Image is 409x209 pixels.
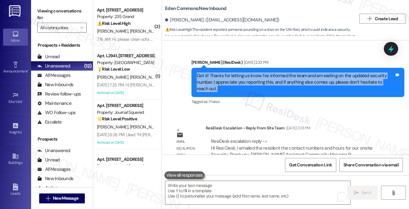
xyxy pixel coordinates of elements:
div: [DATE] 7:25 PM: Hi [PERSON_NAME]. When you have time. Wanted to confirm for [DATE] and [DATE]? Pa... [97,82,313,88]
span: : The resident reported someone pounding on a door on the 12th floor, which could indicate a secu... [165,26,356,53]
div: 7:16 AM: Hi, please clean sofa pillows, and beds in the public area. My daughter went there and g... [97,36,373,42]
div: Email escalation reply [177,138,201,158]
div: Maintenance [37,100,71,107]
i:  [367,16,372,21]
span: [PERSON_NAME] [97,28,130,34]
strong: 💡 Risk Level: Low [97,66,130,72]
i:  [46,196,50,201]
span: [PERSON_NAME] [97,124,130,130]
button: Get Conversation Link [285,158,336,172]
div: New Inbounds [37,81,73,88]
div: ResiDesk escalation reply -> Hi Resi Desk, I emailed the resident the contact numbers and hours f... [211,138,372,164]
input: All communities [40,23,77,33]
div: Tagged as: [191,97,405,106]
strong: 🌟 Risk Level: Positive [97,116,137,122]
span: • [28,68,29,72]
i:  [391,190,396,195]
div: [PERSON_NAME]. ([EMAIL_ADDRESS][DOMAIN_NAME]) [165,17,279,23]
div: [DATE] 6:26 PM: Liked “Hi [PERSON_NAME] and [PERSON_NAME]! Starting [DATE]…” [97,132,246,137]
a: Inbox [3,29,28,45]
button: New Message [39,193,85,203]
div: [DATE] 2:23 PM [242,59,269,66]
button: Share Conversation via email [339,158,403,172]
img: ResiDesk Logo [9,5,22,17]
div: Apt. [STREET_ADDRESS] [97,102,154,109]
i:  [354,190,359,195]
button: Send [347,186,378,200]
div: (12) [83,61,93,71]
a: Buildings [3,151,28,168]
span: [PERSON_NAME] [130,124,161,130]
span: New Message [53,195,78,202]
div: Unanswered [37,147,70,154]
span: Send [361,189,371,196]
div: Unread [37,157,60,163]
div: ResiDesk Escalation - Reply From Site Team [206,125,384,133]
button: Create Lead [359,14,406,24]
div: Property: Journal Squared [97,163,154,169]
div: Archived on [DATE] [96,139,155,146]
div: [PERSON_NAME] (ResiDesk) [191,59,405,68]
textarea: To enrich screen reader interactions, please activate Accessibility in Grammarly extension settings [165,181,350,204]
div: Got it! Thanks for letting us know. I’ve informed the team and am waiting on the updated security... [197,72,395,92]
span: [PERSON_NAME] [97,74,130,80]
div: Unread [37,53,60,60]
div: All Messages [37,166,71,173]
div: WO Follow-ups [37,109,76,116]
div: Apt. [STREET_ADDRESS] [97,156,154,163]
i:  [80,25,83,30]
span: Praise [209,99,219,104]
div: Apt. L2941, [STREET_ADDRESS][PERSON_NAME] [97,53,154,59]
div: All Messages [37,72,71,79]
span: Create Lead [375,16,398,22]
div: Unanswered [37,63,70,69]
span: [PERSON_NAME] [130,28,161,34]
span: Share Conversation via email [343,162,399,168]
div: Archived on [DATE] [96,89,155,97]
div: Property: 235 Grand [97,13,154,20]
div: Active [37,185,58,191]
a: Site Visit • [3,90,28,107]
div: New Inbounds [37,175,73,182]
div: [DATE] 3:01 PM [285,125,310,131]
b: Eden Commons: New Inbound [165,5,226,12]
div: Prospects [31,136,93,142]
strong: ⚠️ Risk Level: High [165,27,192,32]
div: Apt. [STREET_ADDRESS] [97,7,154,13]
label: Viewing conversations for [37,6,87,23]
a: Insights • [3,120,28,137]
div: Property: Journal Squared [97,109,154,116]
div: Escalate [37,119,62,125]
a: Leads [3,182,28,198]
span: • [22,99,23,103]
strong: ⚠️ Risk Level: High [97,21,131,26]
div: Property: [GEOGRAPHIC_DATA] [97,59,154,66]
div: Prospects + Residents [31,42,93,49]
span: Get Conversation Link [289,162,332,168]
span: • [21,129,22,133]
div: Review follow-ups [37,91,81,97]
span: [PERSON_NAME] [130,74,163,80]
